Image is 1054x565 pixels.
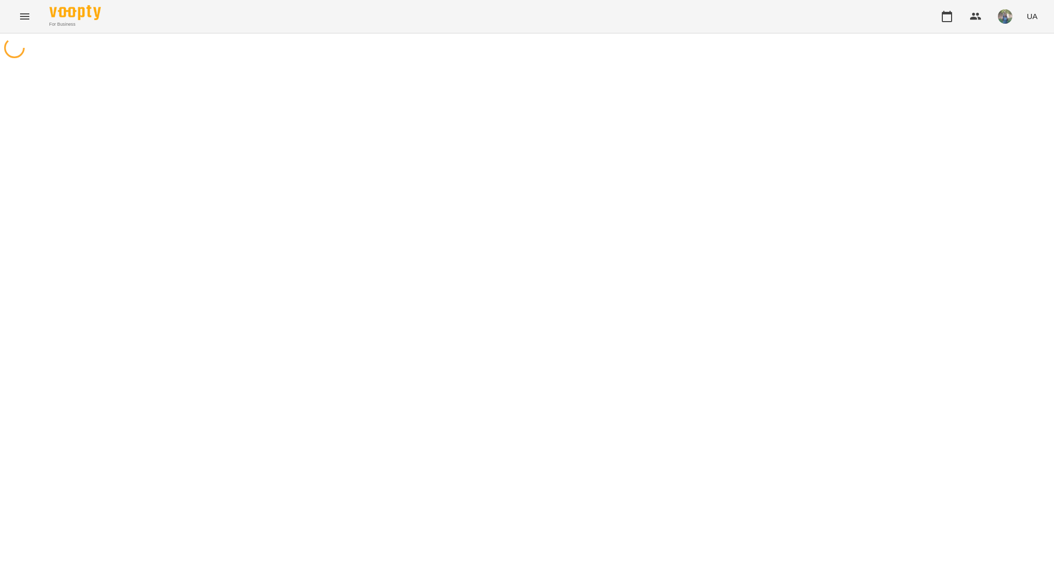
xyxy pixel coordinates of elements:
img: Voopty Logo [49,5,101,20]
img: de1e453bb906a7b44fa35c1e57b3518e.jpg [998,9,1012,24]
span: UA [1027,11,1038,22]
button: Menu [12,4,37,29]
span: For Business [49,21,101,28]
button: UA [1023,7,1042,26]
